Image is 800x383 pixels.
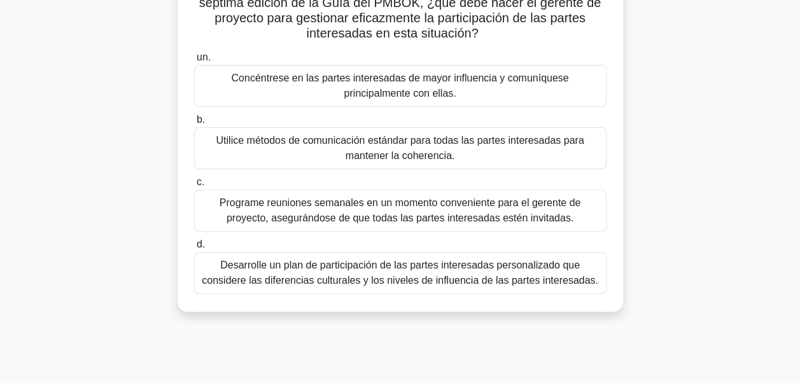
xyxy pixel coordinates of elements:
[197,176,204,187] span: c.
[194,252,607,294] div: Desarrolle un plan de participación de las partes interesadas personalizado que considere las dif...
[194,127,607,169] div: Utilice métodos de comunicación estándar para todas las partes interesadas para mantener la coher...
[197,239,205,249] span: d.
[194,190,607,232] div: Programe reuniones semanales en un momento conveniente para el gerente de proyecto, asegurándose ...
[197,52,211,62] span: un.
[194,65,607,107] div: Concéntrese en las partes interesadas de mayor influencia y comuníquese principalmente con ellas.
[197,114,205,125] span: b.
